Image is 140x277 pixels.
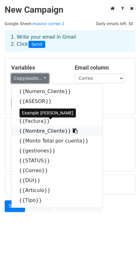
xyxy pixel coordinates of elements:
[11,146,103,156] a: {{gestiones}}
[11,74,49,83] a: Copy/paste...
[28,41,45,48] span: Send
[11,126,103,136] a: {{Nombre_Cliente}}
[20,109,76,117] div: Example: [PERSON_NAME]
[33,21,64,26] a: masivo correo 2
[109,247,140,277] iframe: Chat Widget
[11,185,103,195] a: {{Articulo}}
[11,156,103,166] a: {{STATUS}}
[94,21,135,26] a: Daily emails left: 50
[5,21,64,26] small: Google Sheet:
[11,166,103,176] a: {{Correo}}
[5,5,135,15] h2: New Campaign
[11,106,103,116] a: {{Num_Autorizacion}}
[11,116,103,126] a: {{Factura}}
[5,200,25,212] a: Send
[11,87,103,96] a: {{Numero_Cliente}}
[75,64,129,71] h5: Email column
[11,96,103,106] a: {{ASESOR}}
[11,64,65,71] h5: Variables
[11,176,103,185] a: {{DUI}}
[6,34,134,48] div: 1. Write your email in Gmail 2. Click
[11,136,103,146] a: {{Monto Total por cuenta}}
[11,195,103,205] a: {{Tipo}}
[94,20,135,27] span: Daily emails left: 50
[109,247,140,277] div: Widget de chat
